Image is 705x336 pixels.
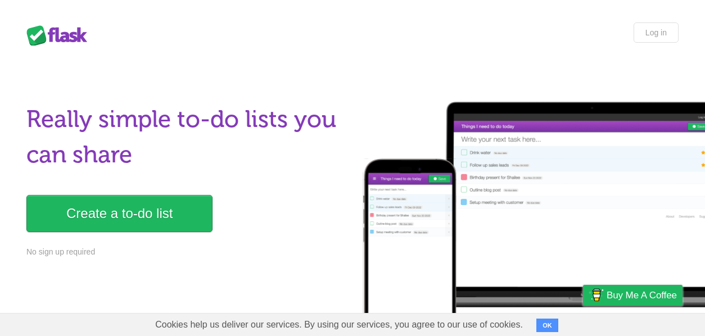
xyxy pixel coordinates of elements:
img: Buy me a coffee [589,285,604,305]
div: Flask Lists [26,25,94,46]
a: Log in [634,22,679,43]
span: Buy me a coffee [607,285,677,305]
a: Create a to-do list [26,195,213,232]
span: Cookies help us deliver our services. By using our services, you agree to our use of cookies. [144,314,534,336]
h1: Really simple to-do lists you can share [26,102,346,172]
button: OK [536,319,558,332]
a: Buy me a coffee [583,285,683,306]
p: No sign up required [26,246,346,258]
